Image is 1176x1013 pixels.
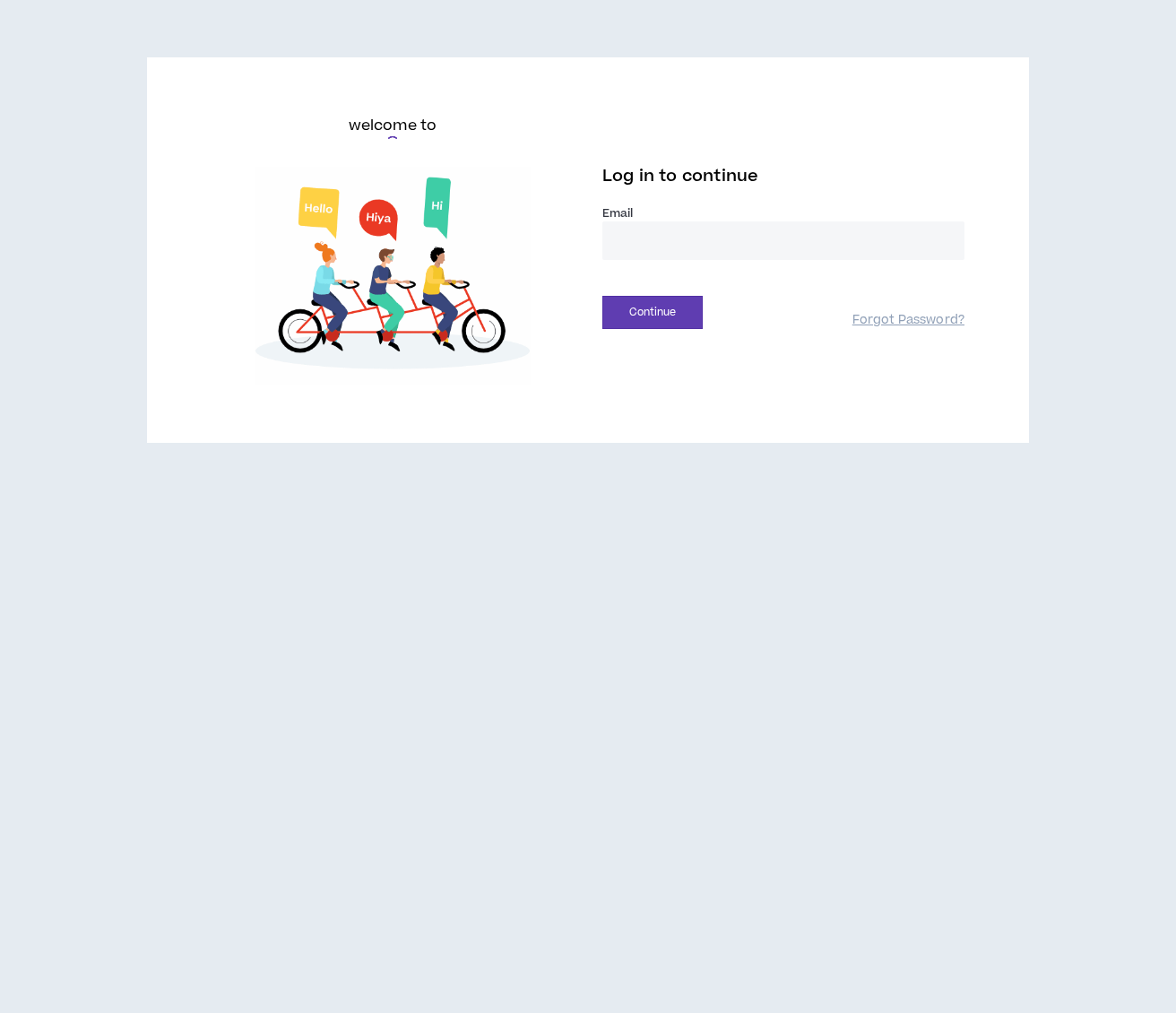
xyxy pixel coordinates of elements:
[852,312,964,329] a: Forgot Password?
[212,167,574,385] img: Welcome to Wripple
[602,296,703,329] button: Continue
[602,165,758,187] span: Log in to continue
[349,115,437,136] h6: welcome to
[602,205,964,221] label: Email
